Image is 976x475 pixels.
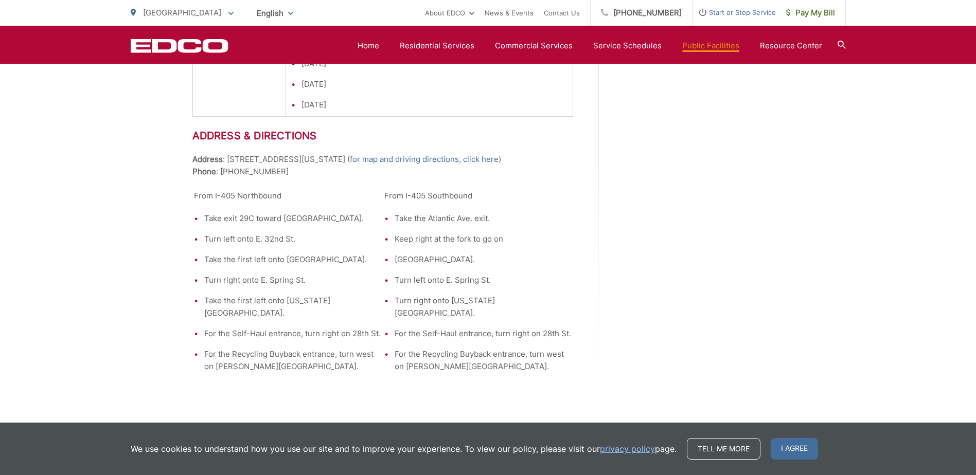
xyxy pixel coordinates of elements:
[395,327,572,340] li: For the Self-Haul entrance, turn right on 28th St.
[358,40,379,52] a: Home
[760,40,822,52] a: Resource Center
[204,295,381,319] li: Take the first left onto [US_STATE][GEOGRAPHIC_DATA].
[204,348,381,373] li: For the Recycling Buyback entrance, turn west on [PERSON_NAME][GEOGRAPHIC_DATA].
[395,253,572,266] li: [GEOGRAPHIC_DATA].
[192,188,383,374] td: From I-405 Northbound
[249,4,301,22] span: English
[383,188,573,374] td: From I-405 Southbound
[192,130,573,142] h2: Address & Directions
[395,233,572,245] li: Keep right at the fork to go on
[485,7,534,19] a: News & Events
[131,39,228,53] a: EDCD logo. Return to the homepage.
[204,274,381,286] li: Turn right onto E. Spring St.
[204,233,381,245] li: Turn left onto E. 32nd St.
[143,8,221,17] span: [GEOGRAPHIC_DATA]
[192,154,223,164] strong: Address
[400,40,474,52] a: Residential Services
[544,7,580,19] a: Contact Us
[395,348,572,373] li: For the Recycling Buyback entrance, turn west on [PERSON_NAME][GEOGRAPHIC_DATA].
[425,7,474,19] a: About EDCO
[395,295,572,319] li: Turn right onto [US_STATE][GEOGRAPHIC_DATA].
[600,443,655,455] a: privacy policy
[682,40,739,52] a: Public Facilities
[204,253,381,266] li: Take the first left onto [GEOGRAPHIC_DATA].
[771,438,818,460] span: I agree
[204,327,381,340] li: For the Self-Haul entrance, turn right on 28th St.
[131,443,677,455] p: We use cookies to understand how you use our site and to improve your experience. To view our pol...
[301,78,567,90] li: [DATE]
[687,438,760,460] a: Tell me more
[350,153,499,166] a: for map and driving directions, click here
[192,167,216,176] strong: Phone
[301,99,567,111] li: [DATE]
[786,7,835,19] span: Pay My Bill
[395,212,572,225] li: Take the Atlantic Ave. exit.
[395,274,572,286] li: Turn left onto E. Spring St.
[495,40,573,52] a: Commercial Services
[301,58,567,70] li: [DATE]
[192,153,573,178] p: : [STREET_ADDRESS][US_STATE] ( ) : [PHONE_NUMBER]
[204,212,381,225] li: Take exit 29C toward [GEOGRAPHIC_DATA].
[593,40,662,52] a: Service Schedules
